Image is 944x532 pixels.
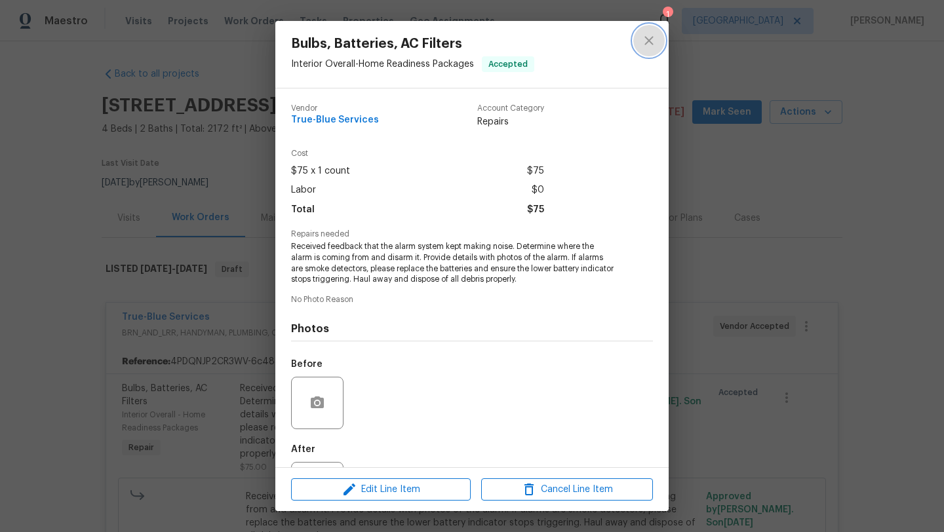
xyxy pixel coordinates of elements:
span: Interior Overall - Home Readiness Packages [291,60,474,69]
span: Repairs needed [291,230,653,238]
span: $0 [532,181,544,200]
span: Account Category [477,104,544,113]
span: Cancel Line Item [485,482,649,498]
span: $75 [527,162,544,181]
span: Labor [291,181,316,200]
button: Edit Line Item [291,478,471,501]
span: $75 [527,200,544,219]
span: Bulbs, Batteries, AC Filters [291,37,534,51]
span: No Photo Reason [291,295,653,304]
button: close [633,25,665,56]
h5: Before [291,360,323,369]
h5: After [291,445,315,454]
div: 1 [663,8,672,21]
button: Cancel Line Item [481,478,653,501]
span: Accepted [483,58,533,71]
span: True-Blue Services [291,115,379,125]
span: Edit Line Item [295,482,467,498]
span: Total [291,200,315,219]
span: $75 x 1 count [291,162,350,181]
h4: Photos [291,322,653,335]
span: Vendor [291,104,379,113]
span: Cost [291,149,544,158]
span: Repairs [477,115,544,128]
span: Received feedback that the alarm system kept making noise. Determine where the alarm is coming fr... [291,241,617,285]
